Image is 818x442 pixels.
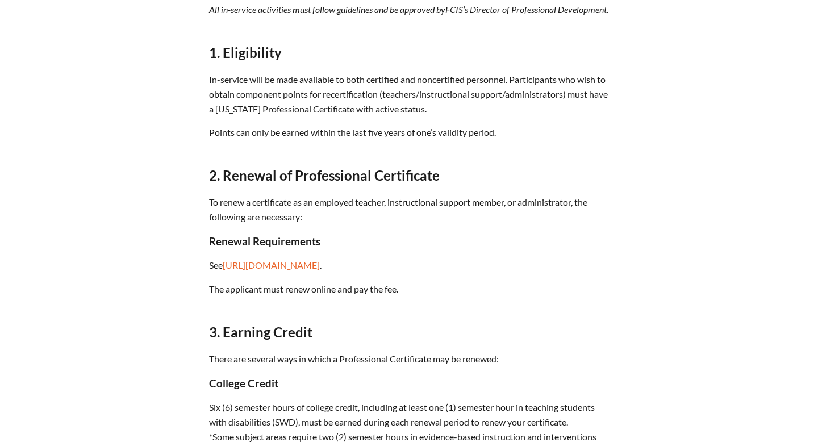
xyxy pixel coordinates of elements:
[209,72,609,116] p: In-service will be made available to both certified and noncertified personnel. Participants who ...
[209,324,609,340] h2: 3. Earning Credit
[275,416,295,427] span: SWD
[209,2,609,17] p: All in-service activities must follow guidelines and be approved by ’s Director of Professional D...
[218,256,324,275] a: [URL][DOMAIN_NAME]
[209,44,609,61] h2: 1. Eligibility
[209,282,609,297] p: The applicant must renew online and pay the fee.
[209,352,609,366] p: There are several ways in which a Professional Certificate may be renewed:
[209,235,609,248] h3: Renewal Requirements
[445,4,463,15] span: FCIS
[209,125,609,140] p: Points can only be earned within the last five years of one’s validity period.
[209,377,609,390] h3: College Credit
[209,258,609,273] p: See .
[209,195,609,224] p: To renew a certificate as an employed teacher, instructional support member, or administrator, th...
[209,167,609,184] h2: 2. Renewal of Professional Certificate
